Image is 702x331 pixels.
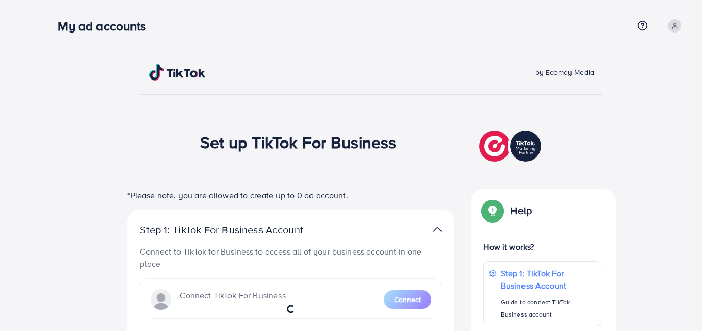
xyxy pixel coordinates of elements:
h3: My ad accounts [58,19,154,34]
img: TikTok [149,64,206,81]
h1: Set up TikTok For Business [200,132,397,152]
span: by Ecomdy Media [535,67,594,77]
p: Step 1: TikTok For Business Account [501,267,596,292]
p: How it works? [483,241,601,253]
img: Popup guide [483,201,502,220]
img: TikTok partner [433,222,442,237]
p: Step 1: TikTok For Business Account [140,224,336,236]
p: *Please note, you are allowed to create up to 0 ad account. [127,189,454,201]
p: Help [510,204,532,217]
p: Guide to connect TikTok Business account [501,296,596,321]
img: TikTok partner [479,128,544,164]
